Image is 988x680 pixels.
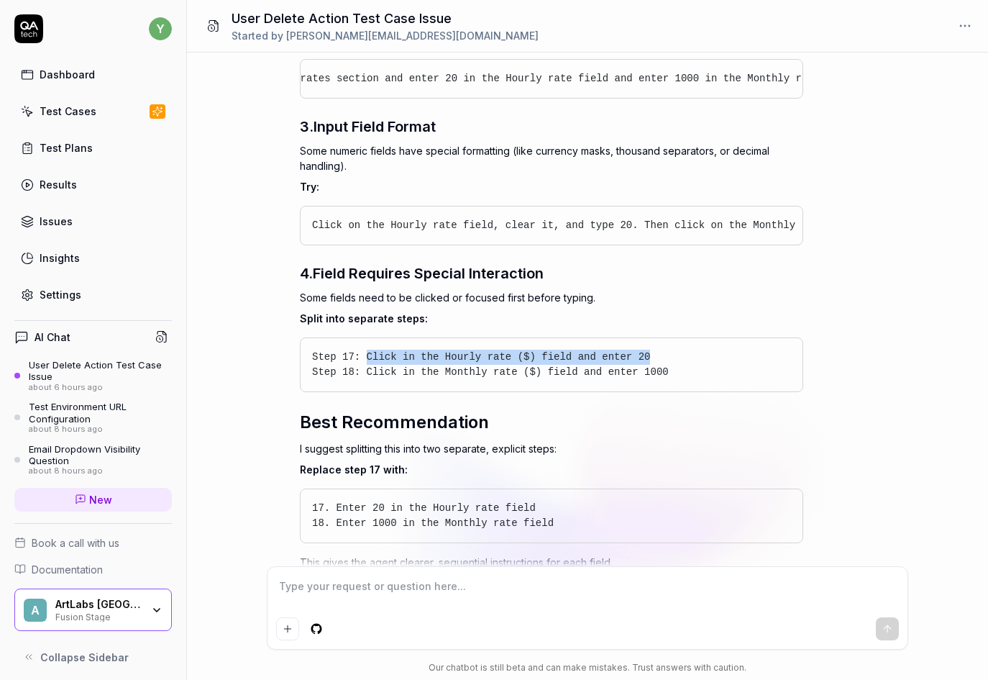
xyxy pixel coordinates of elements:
button: AArtLabs [GEOGRAPHIC_DATA]Fusion Stage [14,589,172,632]
a: Issues [14,207,172,235]
div: about 8 hours ago [29,425,172,435]
a: Documentation [14,562,172,577]
span: Step 17: Click in the Hourly rate ($) field and enter 20 [312,351,650,363]
span: Split into separate steps: [300,312,428,325]
div: Our chatbot is still beta and can make mistakes. Trust answers with caution. [267,661,907,674]
div: Test Cases [40,104,96,119]
div: Settings [40,287,81,302]
span: Collapse Sidebar [40,650,129,665]
a: Test Environment URL Configurationabout 8 hours ago [14,401,172,434]
div: Started by [232,28,539,43]
span: Book a call with us [32,535,119,550]
a: Insights [14,244,172,272]
div: Fusion Stage [55,610,142,622]
a: Results [14,171,172,199]
div: Issues [40,214,73,229]
a: Test Plans [14,134,172,162]
h2: Best Recommendation [300,409,803,435]
span: Scroll to the rates section and enter 20 in the Hourly rate field and enter 1000 in the Monthly r... [216,73,856,84]
p: I suggest splitting this into two separate, explicit steps: [300,441,803,456]
h1: User Delete Action Test Case Issue [232,9,539,28]
p: Some fields need to be clicked or focused first before typing. [300,290,803,305]
span: [PERSON_NAME][EMAIL_ADDRESS][DOMAIN_NAME] [286,30,539,42]
span: Input Field Format [314,118,436,135]
span: y [149,17,172,40]
span: Field Requires Special Interaction [313,265,544,282]
button: Add attachment [276,617,299,640]
div: User Delete Action Test Case Issue [29,359,172,383]
div: about 8 hours ago [29,466,172,476]
span: A [24,599,47,622]
a: Settings [14,281,172,309]
h3: 3. [300,116,803,137]
span: 18. Enter 1000 in the Monthly rate field [312,517,554,529]
a: Book a call with us [14,535,172,550]
span: Step 18: Click in the Monthly rate ($) field and enter 1000 [312,366,669,378]
p: Some numeric fields have special formatting (like currency masks, thousand separators, or decimal... [300,143,803,173]
a: Email Dropdown Visibility Questionabout 8 hours ago [14,443,172,476]
div: about 6 hours ago [29,383,172,393]
button: y [149,14,172,43]
p: This gives the agent clearer, sequential instructions for each field. [300,555,803,570]
div: Results [40,177,77,192]
span: Documentation [32,562,103,577]
button: Collapse Sidebar [14,643,172,671]
a: New [14,488,172,512]
a: User Delete Action Test Case Issueabout 6 hours ago [14,359,172,392]
span: Try: [300,181,319,193]
span: Replace step 17 with: [300,463,408,476]
a: Test Cases [14,97,172,125]
div: Test Environment URL Configuration [29,401,172,425]
span: 17. Enter 20 in the Hourly rate field [312,502,536,514]
a: Dashboard [14,60,172,89]
div: Dashboard [40,67,95,82]
div: Insights [40,250,80,266]
div: Test Plans [40,140,93,155]
h4: AI Chat [35,330,70,345]
div: Email Dropdown Visibility Question [29,443,172,467]
div: ArtLabs Europe [55,598,142,611]
h3: 4. [300,263,803,284]
span: New [89,492,112,507]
